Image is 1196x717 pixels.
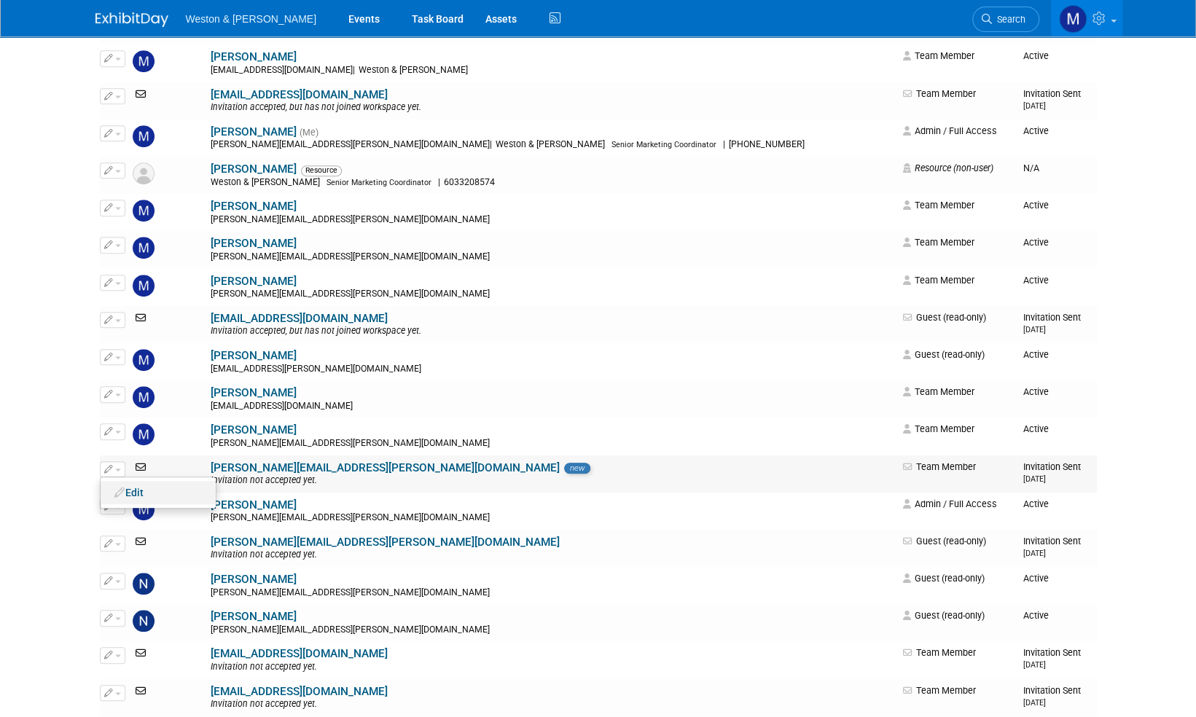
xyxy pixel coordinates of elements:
[133,125,155,147] img: Mary Ann Trujillo
[492,139,609,149] span: Weston & [PERSON_NAME]
[1023,312,1081,334] span: Invitation Sent
[1023,162,1039,173] span: N/A
[1023,125,1049,136] span: Active
[903,88,976,99] span: Team Member
[992,14,1025,25] span: Search
[903,275,974,286] span: Team Member
[490,139,492,149] span: |
[211,536,560,549] a: [PERSON_NAME][EMAIL_ADDRESS][PERSON_NAME][DOMAIN_NAME]
[133,423,155,445] img: Mike Sullivan
[301,165,342,176] span: Resource
[440,177,499,187] span: 6033208574
[211,624,894,636] div: [PERSON_NAME][EMAIL_ADDRESS][PERSON_NAME][DOMAIN_NAME]
[211,386,297,399] a: [PERSON_NAME]
[1023,647,1081,670] span: Invitation Sent
[211,699,894,710] div: Invitation not accepted yet.
[1023,101,1046,111] small: [DATE]
[1023,88,1081,111] span: Invitation Sent
[211,88,388,101] a: [EMAIL_ADDRESS][DOMAIN_NAME]
[1023,610,1049,621] span: Active
[1023,275,1049,286] span: Active
[972,7,1039,32] a: Search
[355,65,472,75] span: Weston & [PERSON_NAME]
[133,162,155,184] img: Resource
[903,50,974,61] span: Team Member
[1023,50,1049,61] span: Active
[1023,685,1081,708] span: Invitation Sent
[133,275,155,297] img: Matthew Jermine
[133,200,155,222] img: Mary OMalley
[211,512,894,524] div: [PERSON_NAME][EMAIL_ADDRESS][PERSON_NAME][DOMAIN_NAME]
[903,610,985,621] span: Guest (read-only)
[211,200,297,213] a: [PERSON_NAME]
[211,573,297,586] a: [PERSON_NAME]
[1023,474,1046,484] small: [DATE]
[1059,5,1087,33] img: Mary Ann Trujillo
[903,536,986,546] span: Guest (read-only)
[211,685,388,698] a: [EMAIL_ADDRESS][DOMAIN_NAME]
[903,685,976,696] span: Team Member
[211,251,894,263] div: [PERSON_NAME][EMAIL_ADDRESS][PERSON_NAME][DOMAIN_NAME]
[211,177,324,187] span: Weston & [PERSON_NAME]
[211,610,297,623] a: [PERSON_NAME]
[1023,349,1049,360] span: Active
[211,162,297,176] a: [PERSON_NAME]
[903,349,985,360] span: Guest (read-only)
[438,177,440,187] span: |
[133,386,155,408] img: Michael Warner
[211,237,297,250] a: [PERSON_NAME]
[903,386,974,397] span: Team Member
[211,662,894,673] div: Invitation not accepted yet.
[211,461,560,474] a: [PERSON_NAME][EMAIL_ADDRESS][PERSON_NAME][DOMAIN_NAME]
[564,463,590,474] span: new
[211,438,894,450] div: [PERSON_NAME][EMAIL_ADDRESS][PERSON_NAME][DOMAIN_NAME]
[133,610,155,632] img: Nicholas Tatalovich
[903,312,986,323] span: Guest (read-only)
[211,102,894,114] div: Invitation accepted, but has not joined workspace yet.
[95,12,168,27] img: ExhibitDay
[211,214,894,226] div: [PERSON_NAME][EMAIL_ADDRESS][PERSON_NAME][DOMAIN_NAME]
[1023,660,1046,670] small: [DATE]
[903,423,974,434] span: Team Member
[133,237,155,259] img: Matthew Burnette
[211,349,297,362] a: [PERSON_NAME]
[211,647,388,660] a: [EMAIL_ADDRESS][DOMAIN_NAME]
[1023,573,1049,584] span: Active
[133,573,155,595] img: Nicholas Newbold
[725,139,809,149] span: [PHONE_NUMBER]
[211,312,388,325] a: [EMAIL_ADDRESS][DOMAIN_NAME]
[211,364,894,375] div: [EMAIL_ADDRESS][PERSON_NAME][DOMAIN_NAME]
[133,498,155,520] img: Misti Pierce
[211,423,297,436] a: [PERSON_NAME]
[353,65,355,75] span: |
[133,50,155,72] img: Marianna Coombs
[211,401,894,412] div: [EMAIL_ADDRESS][DOMAIN_NAME]
[211,549,894,561] div: Invitation not accepted yet.
[300,128,318,138] span: (Me)
[211,65,894,77] div: [EMAIL_ADDRESS][DOMAIN_NAME]
[1023,498,1049,509] span: Active
[903,647,976,658] span: Team Member
[903,461,976,472] span: Team Member
[723,139,725,149] span: |
[1023,536,1081,558] span: Invitation Sent
[903,200,974,211] span: Team Member
[211,275,297,288] a: [PERSON_NAME]
[1023,325,1046,334] small: [DATE]
[903,498,997,509] span: Admin / Full Access
[211,139,894,151] div: [PERSON_NAME][EMAIL_ADDRESS][PERSON_NAME][DOMAIN_NAME]
[211,289,894,300] div: [PERSON_NAME][EMAIL_ADDRESS][PERSON_NAME][DOMAIN_NAME]
[186,13,316,25] span: Weston & [PERSON_NAME]
[211,475,894,487] div: Invitation not accepted yet.
[903,125,997,136] span: Admin / Full Access
[327,178,431,187] span: Senior Marketing Coordinator
[133,349,155,371] img: Michael Kapareiko
[211,326,894,337] div: Invitation accepted, but has not joined workspace yet.
[1023,237,1049,248] span: Active
[611,140,716,149] span: Senior Marketing Coordinator
[211,498,297,512] a: [PERSON_NAME]
[1023,461,1081,484] span: Invitation Sent
[1023,698,1046,708] small: [DATE]
[903,573,985,584] span: Guest (read-only)
[211,50,297,63] a: [PERSON_NAME]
